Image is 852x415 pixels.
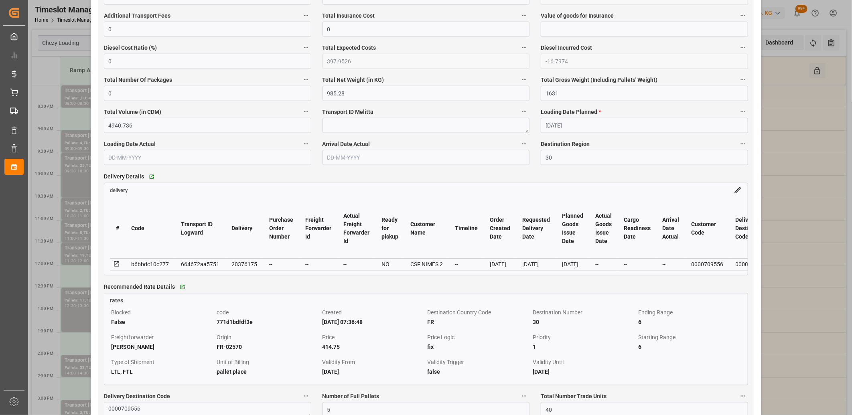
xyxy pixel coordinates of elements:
[217,332,319,342] div: Origin
[692,259,724,269] div: 0000709556
[104,150,311,165] input: DD-MM-YYYY
[618,198,657,259] th: Cargo Readiness Date
[428,332,530,342] div: Price Logic
[323,108,374,116] span: Transport ID Melitta
[624,259,651,269] div: --
[428,308,530,317] div: Destination Country Code
[337,198,375,259] th: Actual Freight Forwarder Id
[225,198,263,259] th: Delivery
[322,367,425,377] div: [DATE]
[301,107,311,117] button: Total Volume (in CDM)
[111,367,214,377] div: LTL, FTL
[686,198,730,259] th: Customer Code
[104,172,144,181] span: Delivery Details
[657,198,686,259] th: Arrival Date Actual
[301,139,311,149] button: Loading Date Actual
[449,198,484,259] th: Timeline
[301,10,311,21] button: Additional Transport Fees
[519,10,529,21] button: Total Insurance Cost
[131,259,169,269] div: b6bbdc10c277
[323,76,384,84] span: Total Net Weight (in KG)
[533,367,635,377] div: [DATE]
[541,44,592,52] span: Diesel Incurred Cost
[730,198,774,259] th: Delivery Destination Code
[217,308,319,317] div: code
[519,43,529,53] button: Total Expected Costs
[589,198,618,259] th: Actual Goods Issue Date
[322,317,425,327] div: [DATE] 07:36:48
[638,317,741,327] div: 6
[110,297,123,304] span: rates
[533,317,635,327] div: 30
[455,259,478,269] div: --
[516,198,556,259] th: Requested Delivery Date
[231,259,257,269] div: 20376175
[738,75,748,85] button: Total Gross Weight (Including Pallets' Weight)
[738,43,748,53] button: Diesel Incurred Cost
[299,198,337,259] th: Freight Forwarder Id
[343,259,369,269] div: --
[263,198,299,259] th: Purchase Order Number
[111,332,214,342] div: Freightforwarder
[305,259,331,269] div: --
[404,198,449,259] th: Customer Name
[322,342,425,352] div: 414.75
[484,198,516,259] th: Order Created Date
[738,391,748,401] button: Total Number Trade Units
[738,10,748,21] button: Value of goods for Insurance
[533,332,635,342] div: Priority
[111,308,214,317] div: Blocked
[375,198,404,259] th: Ready for pickup
[217,357,319,367] div: Unit of Billing
[736,259,768,269] div: 0000709556
[104,44,157,52] span: Diesel Cost Ratio (%)
[301,43,311,53] button: Diesel Cost Ratio (%)
[269,259,293,269] div: --
[595,259,612,269] div: --
[541,140,590,148] span: Destination Region
[541,76,657,84] span: Total Gross Weight (Including Pallets' Weight)
[519,75,529,85] button: Total Net Weight (in KG)
[541,12,614,20] span: Value of goods for Insurance
[110,187,128,193] a: delivery
[111,342,214,352] div: [PERSON_NAME]
[533,357,635,367] div: Validity Until
[110,198,125,259] th: #
[410,259,443,269] div: CSF NIMES 2
[541,108,601,116] span: Loading Date Planned
[104,108,161,116] span: Total Volume (in CDM)
[217,317,319,327] div: 771d1bdfdf3e
[638,342,741,352] div: 6
[428,317,530,327] div: FR
[111,317,214,327] div: False
[428,342,530,352] div: fix
[738,139,748,149] button: Destination Region
[322,308,425,317] div: Created
[541,118,748,133] input: DD-MM-YYYY
[104,76,172,84] span: Total Number Of Packages
[104,392,170,401] span: Delivery Destination Code
[175,198,225,259] th: Transport ID Logward
[562,259,583,269] div: [DATE]
[533,308,635,317] div: Destination Number
[519,391,529,401] button: Number of Full Pallets
[301,75,311,85] button: Total Number Of Packages
[490,259,510,269] div: [DATE]
[323,140,370,148] span: Arrival Date Actual
[104,283,175,291] span: Recommended Rate Details
[104,140,156,148] span: Loading Date Actual
[522,259,550,269] div: [DATE]
[322,357,425,367] div: Validity From
[381,259,398,269] div: NO
[556,198,589,259] th: Planned Goods Issue Date
[638,308,741,317] div: Ending Range
[533,342,635,352] div: 1
[428,357,530,367] div: Validity Trigger
[217,342,319,352] div: FR-02570
[104,294,748,305] a: rates
[301,391,311,401] button: Delivery Destination Code
[181,259,219,269] div: 664672aa5751
[519,139,529,149] button: Arrival Date Actual
[217,367,319,377] div: pallet place
[323,44,376,52] span: Total Expected Costs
